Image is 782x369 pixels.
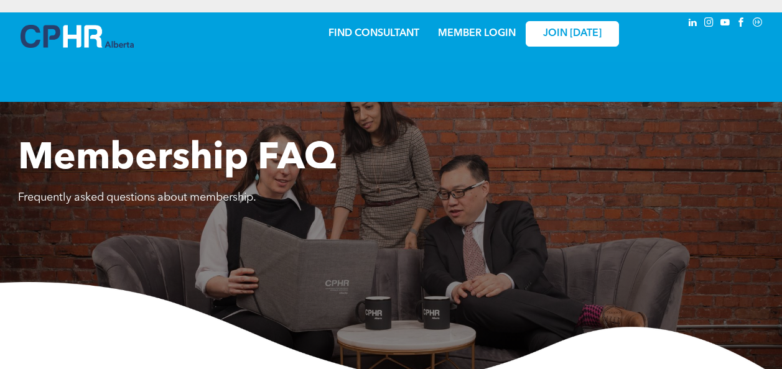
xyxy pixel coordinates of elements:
[719,16,732,32] a: youtube
[21,25,134,48] img: A blue and white logo for cp alberta
[328,29,419,39] a: FIND CONSULTANT
[526,21,619,47] a: JOIN [DATE]
[735,16,748,32] a: facebook
[543,28,602,40] span: JOIN [DATE]
[702,16,716,32] a: instagram
[18,140,336,178] span: Membership FAQ
[686,16,700,32] a: linkedin
[438,29,516,39] a: MEMBER LOGIN
[751,16,765,32] a: Social network
[18,192,256,203] span: Frequently asked questions about membership.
